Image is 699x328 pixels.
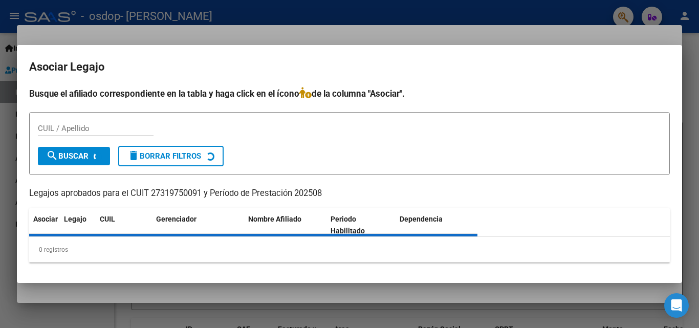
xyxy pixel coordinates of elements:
datatable-header-cell: Periodo Habilitado [326,208,396,242]
p: Legajos aprobados para el CUIT 27319750091 y Período de Prestación 202508 [29,187,670,200]
datatable-header-cell: CUIL [96,208,152,242]
datatable-header-cell: Dependencia [396,208,478,242]
span: Gerenciador [156,215,196,223]
span: Legajo [64,215,86,223]
datatable-header-cell: Nombre Afiliado [244,208,326,242]
span: Borrar Filtros [127,151,201,161]
span: Periodo Habilitado [331,215,365,235]
mat-icon: search [46,149,58,162]
div: 0 registros [29,237,670,263]
h2: Asociar Legajo [29,57,670,77]
datatable-header-cell: Gerenciador [152,208,244,242]
span: Asociar [33,215,58,223]
span: Nombre Afiliado [248,215,301,223]
button: Buscar [38,147,110,165]
span: Dependencia [400,215,443,223]
h4: Busque el afiliado correspondiente en la tabla y haga click en el ícono de la columna "Asociar". [29,87,670,100]
datatable-header-cell: Legajo [60,208,96,242]
span: Buscar [46,151,89,161]
datatable-header-cell: Asociar [29,208,60,242]
mat-icon: delete [127,149,140,162]
span: CUIL [100,215,115,223]
button: Borrar Filtros [118,146,224,166]
div: Open Intercom Messenger [664,293,689,318]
